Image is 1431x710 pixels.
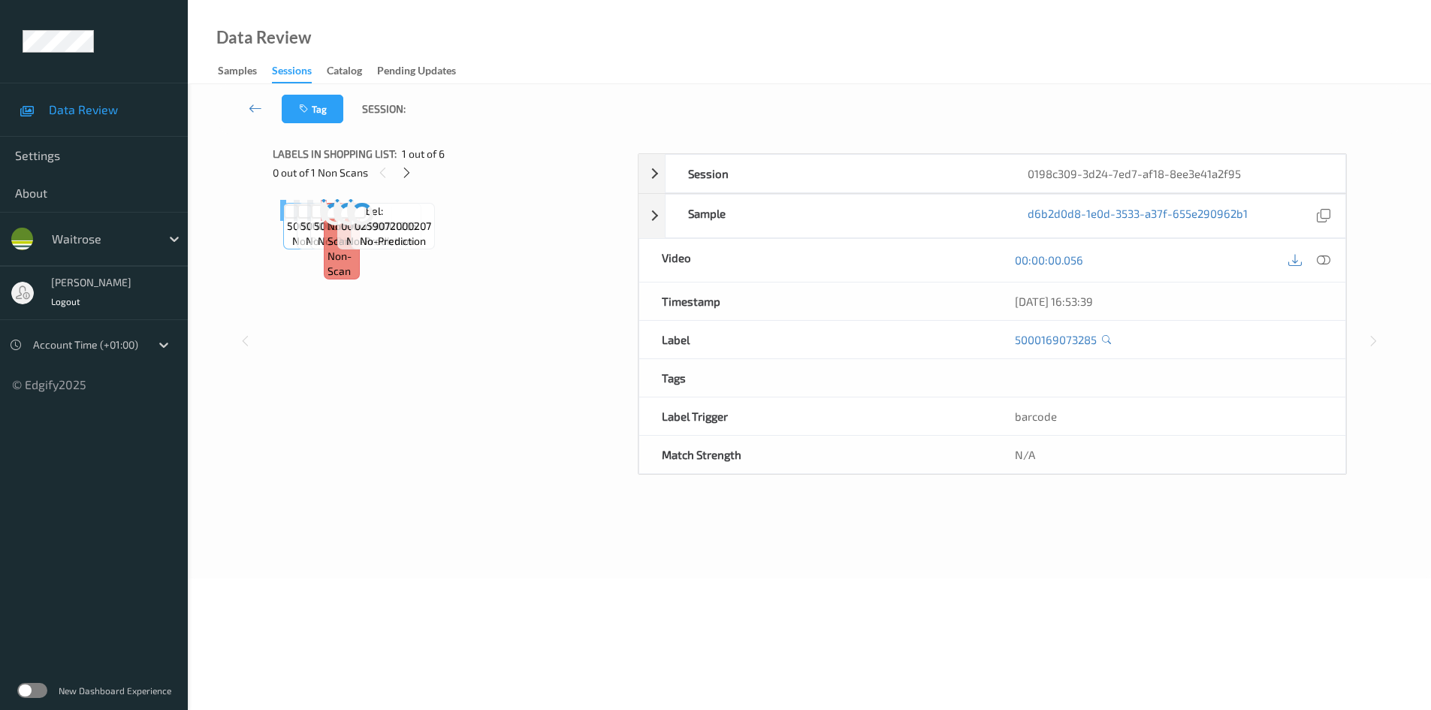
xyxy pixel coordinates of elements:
[377,61,471,82] a: Pending Updates
[639,436,992,473] div: Match Strength
[328,204,356,249] span: Label: Non-Scan
[318,234,384,249] span: no-prediction
[218,61,272,82] a: Samples
[272,61,327,83] a: Sessions
[666,195,1005,237] div: Sample
[292,234,358,249] span: no-prediction
[1015,252,1083,267] a: 00:00:00.056
[355,204,431,234] span: Label: 0259072000207
[402,147,445,162] span: 1 out of 6
[282,95,343,123] button: Tag
[992,397,1345,435] div: barcode
[327,61,377,82] a: Catalog
[1015,294,1323,309] div: [DATE] 16:53:39
[639,397,992,435] div: Label Trigger
[306,234,372,249] span: no-prediction
[992,436,1345,473] div: N/A
[1028,206,1248,226] a: d6b2d0d8-1e0d-3533-a37f-655e290962b1
[360,234,426,249] span: no-prediction
[639,359,992,397] div: Tags
[639,154,1346,193] div: Session0198c309-3d24-7ed7-af18-8ee3e41a2f95
[666,155,1005,192] div: Session
[273,163,627,182] div: 0 out of 1 Non Scans
[272,63,312,83] div: Sessions
[639,321,992,358] div: Label
[1005,155,1345,192] div: 0198c309-3d24-7ed7-af18-8ee3e41a2f95
[328,249,356,279] span: non-scan
[346,234,412,249] span: no-prediction
[273,147,397,162] span: Labels in shopping list:
[377,63,456,82] div: Pending Updates
[216,30,311,45] div: Data Review
[639,194,1346,238] div: Sampled6b2d0d8-1e0d-3533-a37f-655e290962b1
[362,101,406,116] span: Session:
[218,63,257,82] div: Samples
[327,63,362,82] div: Catalog
[639,282,992,320] div: Timestamp
[1015,332,1097,347] a: 5000169073285
[639,239,992,282] div: Video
